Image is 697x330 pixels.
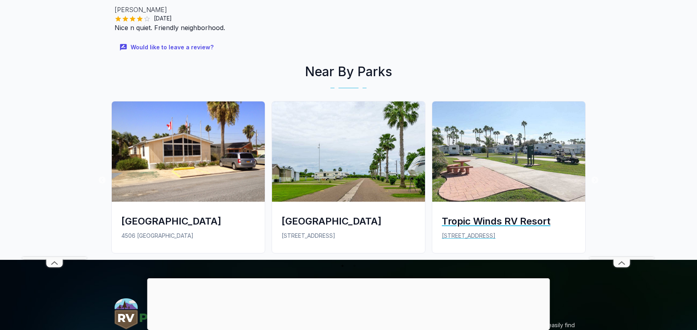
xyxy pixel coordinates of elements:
iframe: Advertisement [22,16,87,257]
div: [GEOGRAPHIC_DATA] [282,215,415,228]
iframe: Advertisement [147,278,550,328]
button: Would like to leave a review? [115,39,220,56]
p: [PERSON_NAME] [115,5,442,14]
div: Tropic Winds RV Resort [442,215,576,228]
h2: Near By Parks [108,62,589,81]
img: Carefree Valley MHP & RV Resort [112,101,265,202]
p: [STREET_ADDRESS] [282,231,415,240]
img: Sunshine RV Resort [272,101,425,202]
button: 2 [351,262,359,270]
img: Tropic Winds RV Resort [432,101,585,202]
button: Previous [98,176,106,184]
a: Carefree Valley MHP & RV Resort[GEOGRAPHIC_DATA]4506 [GEOGRAPHIC_DATA] [108,101,268,259]
p: [STREET_ADDRESS] [442,231,576,240]
iframe: Advertisement [590,16,654,257]
a: Tropic Winds RV ResortTropic Winds RV Resort[STREET_ADDRESS] [429,101,589,259]
div: [GEOGRAPHIC_DATA] [121,215,255,228]
img: RVParx.com [115,298,168,329]
a: Sunshine RV Resort[GEOGRAPHIC_DATA][STREET_ADDRESS] [268,101,429,259]
p: Nice n quiet. Friendly neighborhood. [115,23,442,32]
button: 1 [338,262,346,270]
p: 4506 [GEOGRAPHIC_DATA] [121,231,255,240]
span: [DATE] [151,14,175,22]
